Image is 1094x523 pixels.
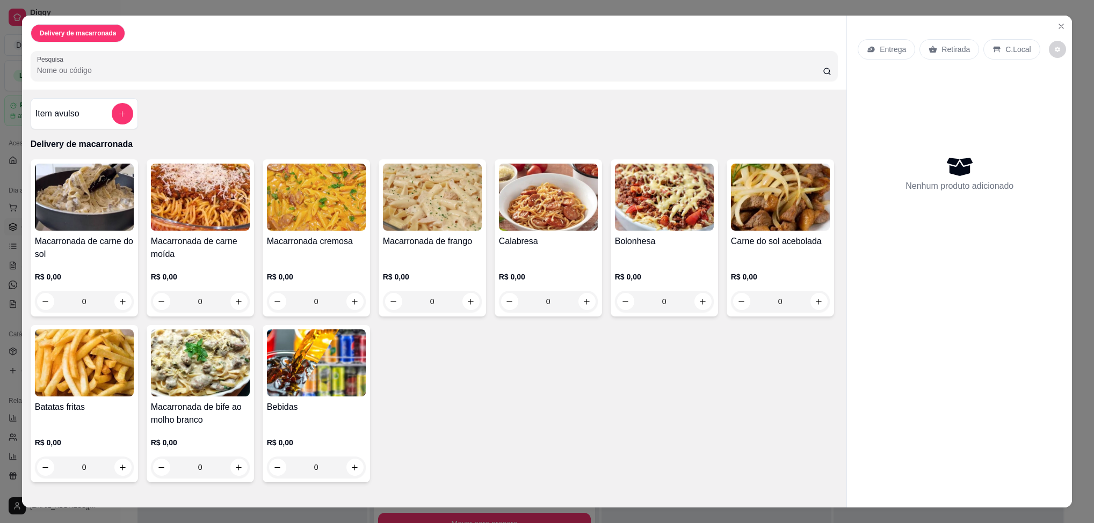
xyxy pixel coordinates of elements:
p: R$ 0,00 [267,437,366,448]
img: product-image [151,164,250,231]
img: product-image [267,329,366,396]
p: R$ 0,00 [151,437,250,448]
p: R$ 0,00 [35,271,134,282]
label: Pesquisa [37,55,67,64]
h4: Carne do sol acebolada [731,235,830,248]
p: C.Local [1005,44,1031,55]
p: Nenhum produto adicionado [905,180,1013,193]
p: R$ 0,00 [499,271,598,282]
h4: Macarronada de frango [383,235,482,248]
h4: Macarronada de carne moída [151,235,250,261]
img: product-image [35,329,134,396]
img: product-image [151,329,250,396]
p: Delivery de macarronada [40,29,117,38]
p: Retirada [941,44,970,55]
img: product-image [267,164,366,231]
p: Entrega [880,44,906,55]
p: R$ 0,00 [615,271,714,282]
input: Pesquisa [37,65,823,76]
h4: Macarronada de carne do sol [35,235,134,261]
img: product-image [499,164,598,231]
h4: Calabresa [499,235,598,248]
p: R$ 0,00 [383,271,482,282]
button: add-separate-item [112,103,133,124]
h4: Macarronada de bife ao molho branco [151,401,250,426]
img: product-image [615,164,714,231]
h4: Bebidas [267,401,366,414]
button: Close [1053,18,1070,35]
button: decrease-product-quantity [1049,41,1066,58]
h4: Macarronada cremosa [267,235,366,248]
p: R$ 0,00 [35,437,134,448]
p: R$ 0,00 [267,271,366,282]
p: Delivery de macarronada [31,138,838,151]
h4: Item avulso [35,107,79,120]
img: product-image [731,164,830,231]
h4: Bolonhesa [615,235,714,248]
h4: Batatas fritas [35,401,134,414]
p: R$ 0,00 [731,271,830,282]
img: product-image [35,164,134,231]
img: product-image [383,164,482,231]
p: R$ 0,00 [151,271,250,282]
